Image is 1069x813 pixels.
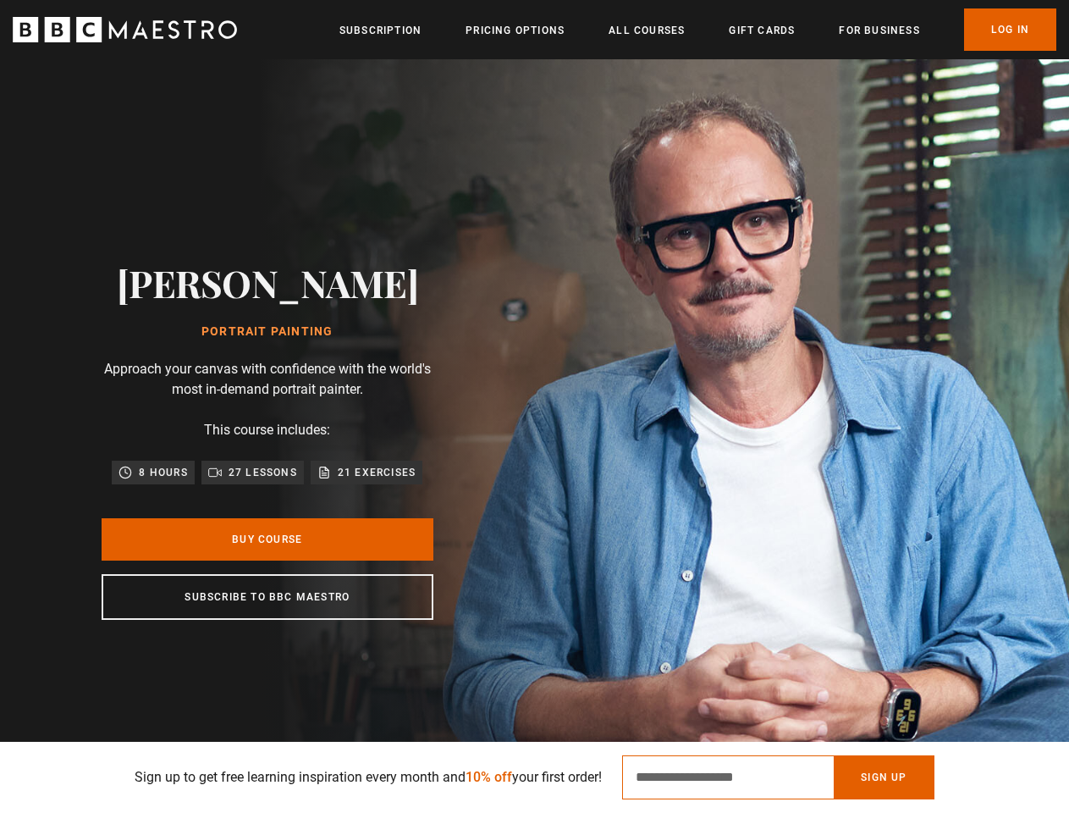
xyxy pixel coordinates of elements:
a: Subscribe to BBC Maestro [102,574,433,620]
a: Gift Cards [729,22,795,39]
a: Buy Course [102,518,433,561]
h1: Portrait Painting [117,325,419,339]
span: 10% off [466,769,512,785]
p: 21 exercises [338,464,416,481]
a: For business [839,22,919,39]
h2: [PERSON_NAME] [117,261,419,304]
p: Sign up to get free learning inspiration every month and your first order! [135,767,602,788]
a: All Courses [609,22,685,39]
p: 8 hours [139,464,187,481]
a: Log In [964,8,1056,51]
a: Pricing Options [466,22,565,39]
nav: Primary [339,8,1056,51]
p: 27 lessons [229,464,297,481]
button: Sign Up [834,755,934,799]
svg: BBC Maestro [13,17,237,42]
p: Approach your canvas with confidence with the world's most in-demand portrait painter. [102,359,433,400]
a: Subscription [339,22,422,39]
p: This course includes: [204,420,330,440]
